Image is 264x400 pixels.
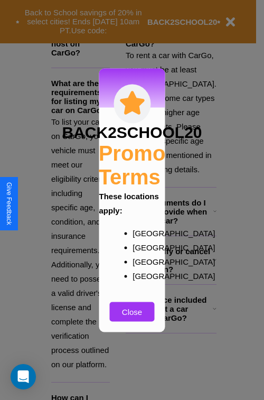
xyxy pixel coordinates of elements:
[99,191,159,215] b: These locations apply:
[11,364,36,389] div: Open Intercom Messenger
[110,302,155,321] button: Close
[133,240,153,254] p: [GEOGRAPHIC_DATA]
[99,141,166,189] h2: Promo Terms
[133,268,153,283] p: [GEOGRAPHIC_DATA]
[62,123,202,141] h3: BACK2SCHOOL20
[5,182,13,225] div: Give Feedback
[133,254,153,268] p: [GEOGRAPHIC_DATA]
[133,226,153,240] p: [GEOGRAPHIC_DATA]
